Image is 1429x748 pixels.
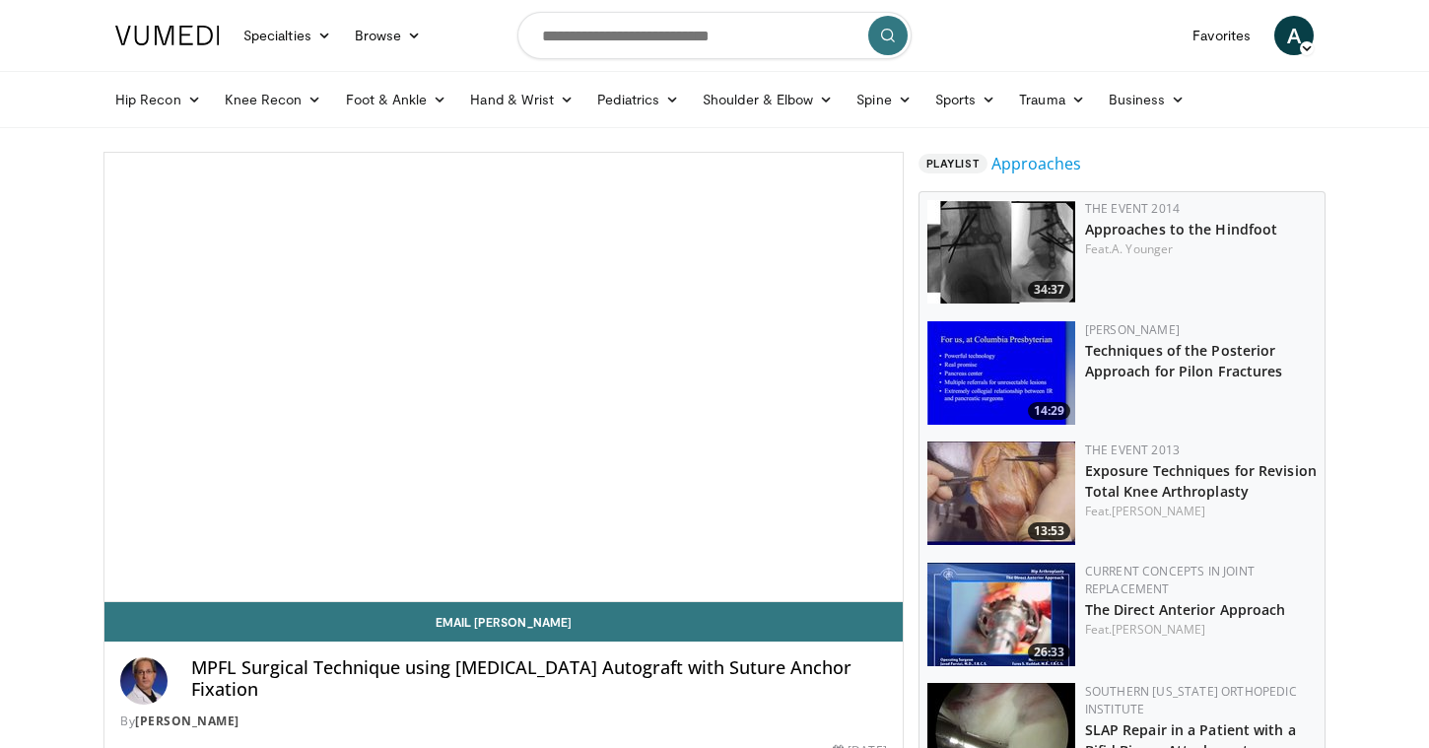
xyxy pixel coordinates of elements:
a: Email [PERSON_NAME] [104,602,903,642]
a: Trauma [1007,80,1097,119]
a: Shoulder & Elbow [691,80,845,119]
a: Business [1097,80,1197,119]
a: Pediatrics [585,80,691,119]
a: [PERSON_NAME] [1112,503,1205,519]
a: Techniques of the Posterior Approach for Pilon Fractures [1085,341,1283,380]
a: Hand & Wrist [458,80,585,119]
a: Exposure Techniques for Revision Total Knee Arthroplasty [1085,461,1317,501]
a: Browse [343,16,434,55]
a: [PERSON_NAME] [1085,321,1180,338]
span: 26:33 [1028,644,1070,661]
a: Sports [923,80,1008,119]
a: The Event 2014 [1085,200,1180,217]
a: The Direct Anterior Approach [1085,600,1286,619]
a: Foot & Ankle [334,80,459,119]
img: 16d600b7-4875-420c-b295-1ea96c16a48f.150x105_q85_crop-smart_upscale.jpg [927,442,1075,545]
div: Feat. [1085,240,1317,258]
span: 14:29 [1028,402,1070,420]
img: -HDyPxAMiGEr7NQ34xMDoxOjBwO2Ktvk.150x105_q85_crop-smart_upscale.jpg [927,563,1075,666]
span: Playlist [919,154,987,173]
img: Avatar [120,657,168,705]
img: bKdxKv0jK92UJBOH4xMDoxOjB1O8AjAz.150x105_q85_crop-smart_upscale.jpg [927,321,1075,425]
img: J9XehesEoQgsycYX4xMDoxOmtxOwKG7D.150x105_q85_crop-smart_upscale.jpg [927,200,1075,304]
video-js: Video Player [104,153,903,602]
img: VuMedi Logo [115,26,220,45]
a: Knee Recon [213,80,334,119]
a: 26:33 [927,563,1075,666]
h4: MPFL Surgical Technique using [MEDICAL_DATA] Autograft with Suture Anchor Fixation [191,657,887,700]
div: Feat. [1085,621,1317,639]
a: Approaches to the Hindfoot [1085,220,1278,238]
div: Feat. [1085,503,1317,520]
a: 13:53 [927,442,1075,545]
a: [PERSON_NAME] [1112,621,1205,638]
a: Approaches [991,152,1081,175]
input: Search topics, interventions [517,12,912,59]
div: By [120,713,887,730]
a: The Event 2013 [1085,442,1180,458]
span: 34:37 [1028,281,1070,299]
a: 34:37 [927,200,1075,304]
a: [PERSON_NAME] [135,713,239,729]
a: Current Concepts in Joint Replacement [1085,563,1255,597]
a: 14:29 [927,321,1075,425]
a: Southern [US_STATE] Orthopedic Institute [1085,683,1297,717]
a: Hip Recon [103,80,213,119]
a: Favorites [1181,16,1262,55]
a: A [1274,16,1314,55]
a: A. Younger [1112,240,1173,257]
a: Spine [845,80,922,119]
a: Specialties [232,16,343,55]
span: 13:53 [1028,522,1070,540]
